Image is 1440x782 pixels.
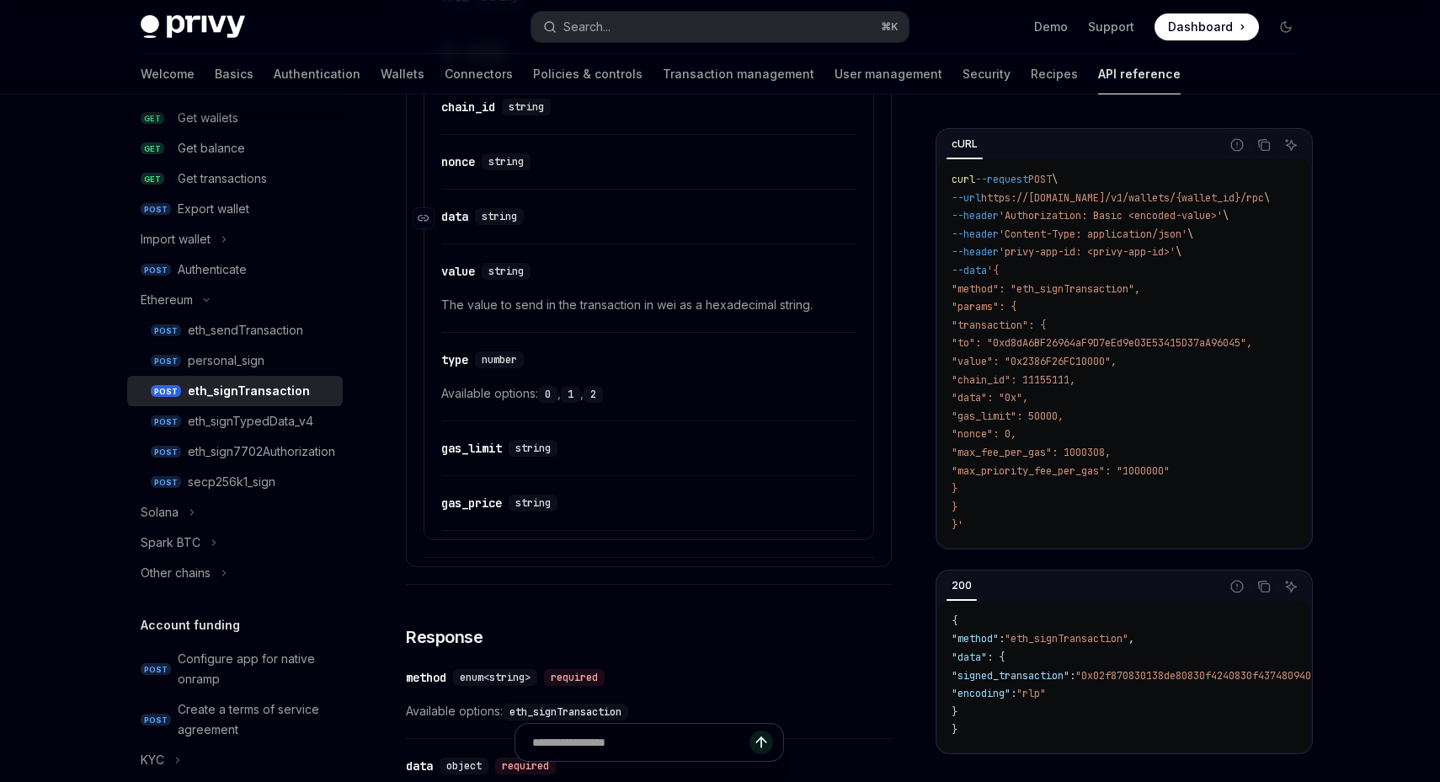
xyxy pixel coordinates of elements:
[1069,669,1075,683] span: :
[1226,134,1248,156] button: Report incorrect code
[441,295,856,315] span: The value to send in the transaction in wei as a hexadecimal string.
[127,745,343,775] button: Toggle KYC section
[952,209,999,222] span: --header
[127,254,343,285] a: POSTAuthenticate
[127,376,343,406] a: POSTeth_signTransaction
[127,224,343,254] button: Toggle Import wallet section
[141,142,164,155] span: GET
[127,497,343,528] button: Toggle Solana section
[141,563,211,583] div: Other chains
[151,446,181,458] span: POST
[1005,632,1128,645] span: "eth_signTransaction"
[1098,54,1181,94] a: API reference
[1031,54,1078,94] a: Recipes
[952,173,975,186] span: curl
[952,705,957,719] span: }
[1016,687,1046,700] span: "rlp"
[141,502,179,522] div: Solana
[987,264,999,277] span: '{
[532,724,749,761] input: Ask a question...
[952,228,999,241] span: --header
[561,386,580,403] code: 1
[141,54,195,94] a: Welcome
[482,353,517,367] span: number
[947,134,983,154] div: cURL
[127,528,343,558] button: Toggle Spark BTC section
[441,99,495,115] div: chain_id
[141,533,200,553] div: Spark BTC
[1155,13,1259,40] a: Dashboard
[488,155,524,169] span: string
[141,750,164,770] div: KYC
[952,373,1075,387] span: "chain_id": 11155111,
[663,54,814,94] a: Transaction management
[188,411,313,431] div: eth_signTypedData_v4
[151,476,181,489] span: POST
[515,496,551,510] span: string
[141,264,171,276] span: POST
[1264,191,1270,205] span: \
[999,632,1005,645] span: :
[515,442,551,455] span: string
[127,163,343,194] a: GETGet transactions
[952,501,957,514] span: }
[881,20,899,34] span: ⌘ K
[952,482,957,495] span: }
[445,54,513,94] a: Connectors
[178,260,247,280] div: Authenticate
[127,345,343,376] a: POSTpersonal_sign
[460,671,531,684] span: enum<string>
[151,385,181,398] span: POST
[441,263,475,280] div: value
[952,518,963,532] span: }'
[1253,134,1275,156] button: Copy the contents from the code block
[215,54,253,94] a: Basics
[127,285,343,315] button: Toggle Ethereum section
[127,437,343,467] a: POSTeth_sign7702Authorization
[952,427,1016,441] span: "nonce": 0,
[151,355,181,367] span: POST
[952,614,957,628] span: {
[141,615,240,635] h5: Account funding
[1028,173,1052,186] span: POST
[1226,576,1248,597] button: Report incorrect code
[178,169,267,189] div: Get transactions
[952,446,1111,459] span: "max_fee_per_gas": 1000308,
[178,699,333,740] div: Create a terms of service agreement
[584,386,603,403] code: 2
[151,415,181,428] span: POST
[406,701,892,721] span: Available options:
[141,229,211,249] div: Import wallet
[999,228,1187,241] span: 'Content-Type: application/json'
[141,290,193,310] div: Ethereum
[531,12,909,42] button: Open search
[1187,228,1193,241] span: \
[441,495,502,512] div: gas_price
[952,687,1011,700] span: "encoding"
[952,191,981,205] span: --url
[1280,134,1302,156] button: Ask AI
[952,651,987,664] span: "data"
[413,201,442,235] a: Navigate to header
[127,133,343,163] a: GETGet balance
[952,264,987,277] span: --data
[141,203,171,216] span: POST
[141,714,171,726] span: POST
[274,54,360,94] a: Authentication
[544,669,605,686] div: required
[441,208,468,225] div: data
[999,209,1223,222] span: 'Authorization: Basic <encoded-value>'
[952,245,999,259] span: --header
[127,315,343,345] a: POSTeth_sendTransaction
[441,351,468,368] div: type
[127,644,343,694] a: POSTConfigure app for native onramp
[188,320,303,340] div: eth_sendTransaction
[482,210,517,223] span: string
[563,17,611,37] div: Search...
[127,406,343,437] a: POSTeth_signTypedData_v4
[1223,209,1229,222] span: \
[1280,576,1302,597] button: Ask AI
[952,410,1064,423] span: "gas_limit": 50000,
[1052,173,1058,186] span: \
[952,300,1016,313] span: "params": {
